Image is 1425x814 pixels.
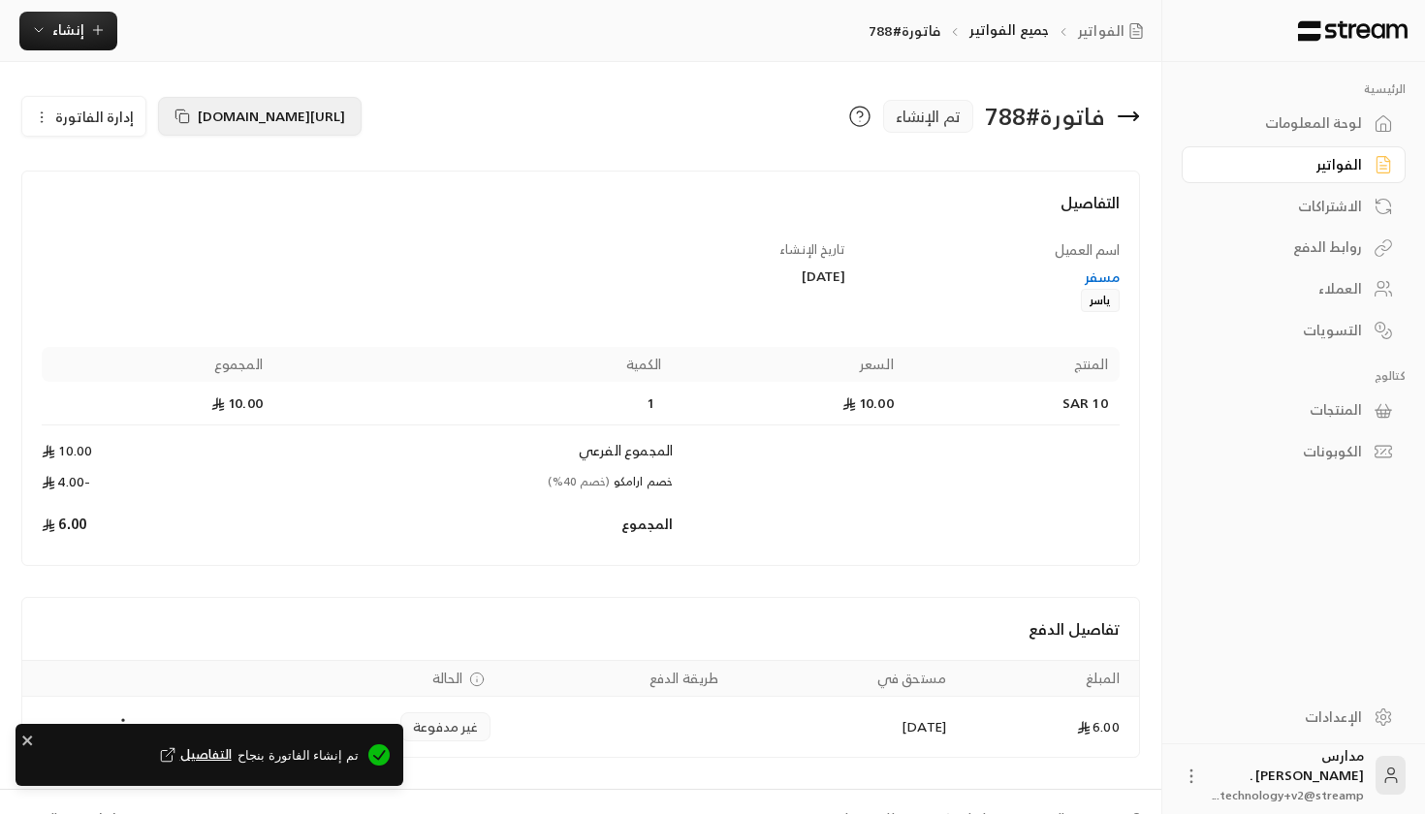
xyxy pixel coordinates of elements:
p: كتالوج [1182,368,1406,384]
a: العملاء [1182,270,1406,308]
div: لوحة المعلومات [1206,113,1362,133]
div: مسفر [865,267,1120,287]
td: 10 SAR [905,382,1120,425]
div: الفواتير [1206,155,1362,174]
a: جميع الفواتير [969,17,1049,42]
span: اسم العميل [1055,237,1120,262]
span: إدارة الفاتورة [55,105,134,129]
div: فاتورة # 788 [985,101,1105,132]
button: إدارة الفاتورة [22,97,145,136]
th: الكمية [274,347,673,382]
button: التفاصيل [156,745,232,765]
div: الكوبونات [1206,442,1362,461]
td: خصم ارامكو [274,472,673,503]
td: 6.00 [42,503,274,546]
p: فاتورة#788 [869,21,940,41]
td: 10.00 [673,382,905,425]
nav: breadcrumb [869,20,1152,41]
button: إنشاء [19,12,117,50]
th: المبلغ [958,661,1139,697]
span: technology+v2@streamp... [1213,785,1364,805]
h4: التفاصيل [42,191,1120,234]
th: مستحق في [730,661,958,697]
span: تاريخ الإنشاء [779,238,845,261]
th: المجموع [42,347,274,382]
th: المنتج [905,347,1120,382]
img: Logo [1296,20,1409,42]
span: إنشاء [52,17,84,42]
a: لوحة المعلومات [1182,105,1406,142]
td: المجموع الفرعي [274,425,673,472]
div: ياسر [1081,289,1120,312]
div: [DATE] [590,266,845,286]
div: المنتجات [1206,400,1362,420]
div: مدارس [PERSON_NAME] . [1213,746,1364,804]
a: الكوبونات [1182,433,1406,471]
span: (خصم 40%) [548,471,610,491]
a: الفواتير [1182,146,1406,184]
th: طريقة الدفع [502,661,731,697]
table: Payments [22,660,1139,757]
div: روابط الدفع [1206,237,1362,257]
div: الإعدادات [1206,707,1362,727]
button: [URL][DOMAIN_NAME] [158,97,362,136]
span: 1 [642,393,661,413]
td: 10.00 [42,425,274,472]
th: السعر [673,347,905,382]
a: الإعدادات [1182,698,1406,736]
td: -4.00 [42,472,274,503]
p: الرئيسية [1182,81,1406,97]
a: التسويات [1182,311,1406,349]
a: المنتجات [1182,391,1406,429]
div: العملاء [1206,279,1362,298]
a: مسفرياسر [865,267,1120,311]
table: Products [42,347,1120,546]
td: [DATE] [730,697,958,757]
div: الاشتراكات [1206,197,1362,216]
span: [URL][DOMAIN_NAME] [198,104,345,128]
span: الحالة [432,669,463,688]
td: 6.00 [958,697,1139,757]
h4: تفاصيل الدفع [42,617,1120,641]
td: 10.00 [42,382,274,425]
button: close [21,730,35,749]
span: غير مدفوعة [413,717,478,736]
a: روابط الدفع [1182,229,1406,266]
div: التسويات [1206,321,1362,340]
span: تم إنشاء الفاتورة بنجاح [29,745,359,767]
a: الفواتير [1078,21,1152,41]
span: تم الإنشاء [896,105,961,128]
a: الاشتراكات [1182,187,1406,225]
td: المجموع [274,503,673,546]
